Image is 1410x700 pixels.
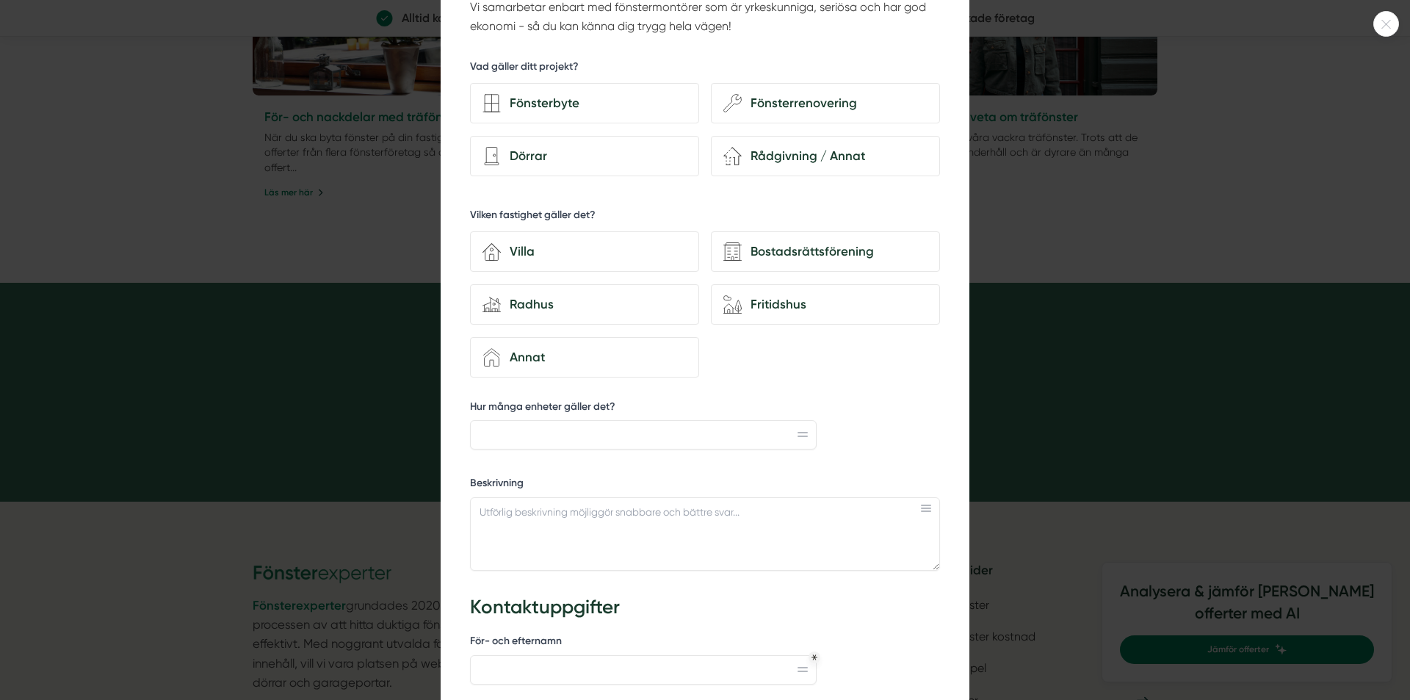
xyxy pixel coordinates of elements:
[470,594,940,621] h3: Kontaktuppgifter
[470,476,940,494] label: Beskrivning
[470,59,579,78] h5: Vad gäller ditt projekt?
[470,400,817,418] label: Hur många enheter gäller det?
[470,208,596,226] h5: Vilken fastighet gäller det?
[470,634,817,652] label: För- och efternamn
[811,654,817,660] div: Obligatoriskt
